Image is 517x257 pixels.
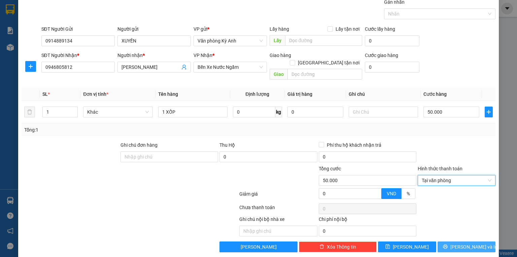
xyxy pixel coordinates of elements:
label: Ghi chú đơn hàng [120,142,158,148]
span: Đơn vị tính [83,91,108,97]
input: Cước giao hàng [365,62,419,73]
input: 0 [287,107,343,117]
button: plus [485,107,493,117]
div: Người gửi [117,25,191,33]
span: [PERSON_NAME] [393,243,429,251]
span: Lấy hàng [270,26,289,32]
span: Văn phòng Kỳ Anh [198,36,263,46]
button: printer[PERSON_NAME] và In [438,241,496,252]
span: VP Nhận [194,53,212,58]
span: [PERSON_NAME] và In [450,243,497,251]
button: plus [25,61,36,72]
span: user-add [181,64,187,70]
div: SĐT Người Gửi [41,25,115,33]
span: Xóa Thông tin [327,243,356,251]
button: deleteXóa Thông tin [299,241,377,252]
span: Định lượng [245,91,269,97]
span: plus [485,109,492,115]
span: SL [42,91,48,97]
span: [PERSON_NAME] [241,243,277,251]
span: Phí thu hộ khách nhận trả [324,141,384,149]
div: Giảm giá [239,190,318,202]
span: Tại văn phòng [422,175,491,185]
span: Giao [270,69,287,80]
input: Ghi Chú [349,107,418,117]
button: [PERSON_NAME] [219,241,297,252]
input: Cước lấy hàng [365,35,419,46]
input: Nhập ghi chú [239,226,317,236]
span: % [407,191,410,196]
span: [GEOGRAPHIC_DATA] tận nơi [295,59,362,66]
li: In ngày: 07:34 12/10 [3,50,78,59]
button: save[PERSON_NAME] [378,241,436,252]
span: Lấy [270,35,285,46]
li: [PERSON_NAME] [3,40,78,50]
label: Cước lấy hàng [365,26,395,32]
span: Lấy tận nơi [333,25,362,33]
span: delete [319,244,324,250]
span: Khác [87,107,148,117]
th: Ghi chú [346,88,421,101]
span: Giá trị hàng [287,91,312,97]
div: VP gửi [194,25,267,33]
span: Tổng cước [319,166,341,171]
span: VND [387,191,396,196]
span: Thu Hộ [219,142,235,148]
input: Ghi chú đơn hàng [120,151,218,162]
label: Hình thức thanh toán [418,166,462,171]
span: kg [275,107,282,117]
span: Tên hàng [158,91,178,97]
label: Cước giao hàng [365,53,398,58]
div: Chi phí nội bộ [319,216,416,226]
div: SĐT Người Nhận [41,52,115,59]
span: Giao hàng [270,53,291,58]
div: Tổng: 1 [24,126,200,134]
span: Cước hàng [423,91,447,97]
div: Người nhận [117,52,191,59]
input: VD: Bàn, Ghế [158,107,228,117]
input: Dọc đường [285,35,362,46]
span: plus [26,64,36,69]
span: Bến Xe Nước Ngầm [198,62,263,72]
div: Chưa thanh toán [239,204,318,216]
div: Ghi chú nội bộ nhà xe [239,216,317,226]
button: delete [24,107,35,117]
span: save [385,244,390,250]
input: Dọc đường [287,69,362,80]
span: printer [443,244,448,250]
